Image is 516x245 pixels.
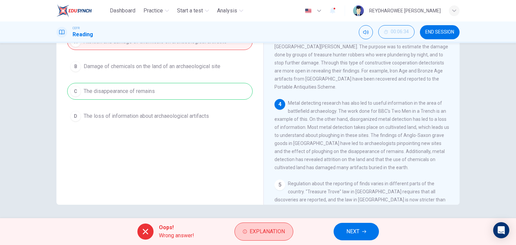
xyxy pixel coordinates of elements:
[274,99,285,110] div: 4
[274,100,449,170] span: Metal detecting research has also led to useful information in the area of battlefield archaeolog...
[369,7,441,15] div: REYDHAROWEE [PERSON_NAME]
[420,25,460,39] button: END SESSION
[250,227,285,236] span: Explanation
[378,25,415,39] div: Hide
[346,227,359,236] span: NEXT
[143,7,163,15] span: Practice
[334,223,379,240] button: NEXT
[174,5,212,17] button: Start a test
[56,4,107,17] a: EduSynch logo
[214,5,246,17] button: Analysis
[159,224,194,232] span: Oops!
[107,5,138,17] button: Dashboard
[73,26,80,31] span: CEFR
[353,5,364,16] img: Profile picture
[493,222,509,238] div: Open Intercom Messenger
[217,7,237,15] span: Analysis
[234,223,293,241] button: Explanation
[304,8,312,13] img: en
[177,7,203,15] span: Start a test
[378,25,415,39] button: 00:06:34
[110,7,135,15] span: Dashboard
[73,31,93,39] h1: Reading
[56,4,92,17] img: EduSynch logo
[359,25,373,39] div: Mute
[159,232,194,240] span: Wrong answer!
[391,29,409,35] span: 00:06:34
[274,180,285,190] div: 5
[141,5,172,17] button: Practice
[425,30,454,35] span: END SESSION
